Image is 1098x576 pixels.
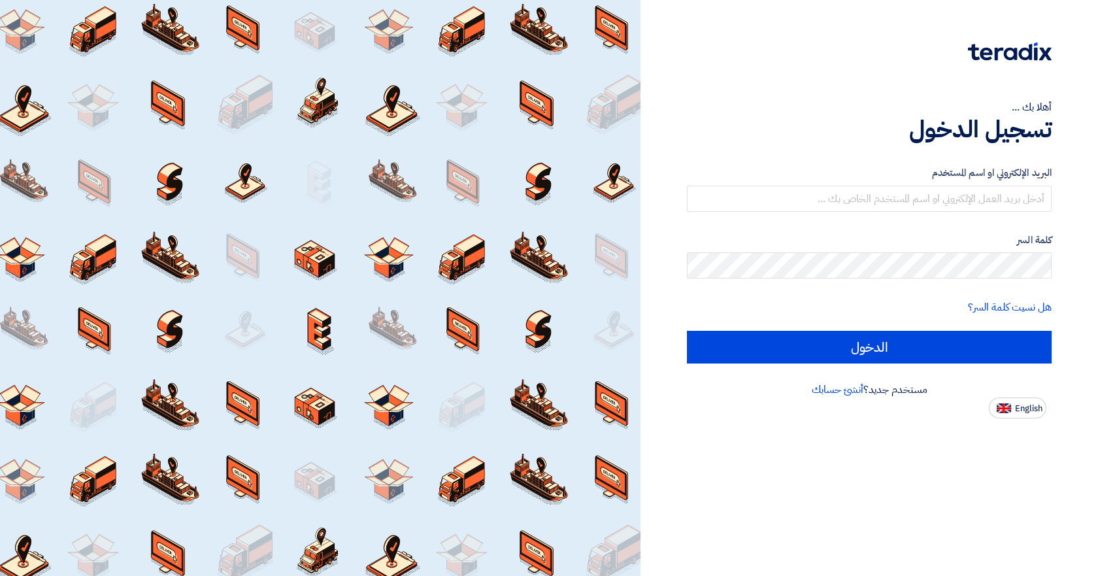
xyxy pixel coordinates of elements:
div: أهلا بك ... [687,99,1052,115]
a: هل نسيت كلمة السر؟ [968,299,1052,315]
div: مستخدم جديد؟ [687,382,1052,398]
img: en-US.png [997,403,1011,413]
input: أدخل بريد العمل الإلكتروني او اسم المستخدم الخاص بك ... [687,186,1052,212]
img: Teradix logo [968,42,1052,61]
label: البريد الإلكتروني او اسم المستخدم [687,165,1052,180]
button: English [989,398,1046,418]
h1: تسجيل الدخول [687,115,1052,144]
a: أنشئ حسابك [812,382,863,398]
label: كلمة السر [687,233,1052,248]
span: English [1015,404,1042,413]
input: الدخول [687,331,1052,364]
